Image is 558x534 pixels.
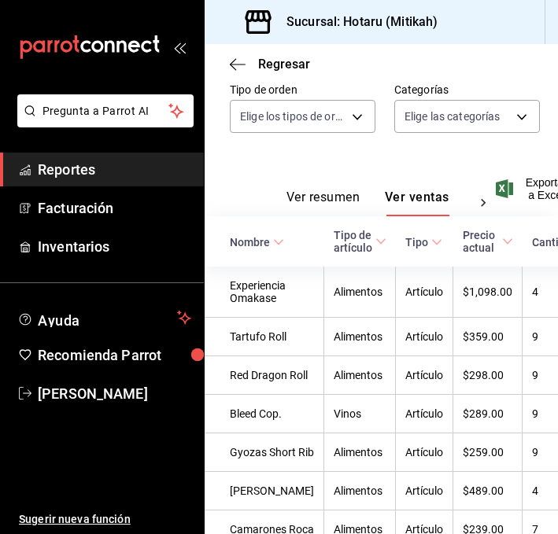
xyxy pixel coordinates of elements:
[324,356,396,395] td: Alimentos
[240,109,346,124] span: Elige los tipos de orden
[453,472,523,510] td: $489.00
[42,103,169,120] span: Pregunta a Parrot AI
[324,318,396,356] td: Alimentos
[324,472,396,510] td: Alimentos
[463,229,513,254] span: Precio actual
[405,236,428,249] div: Tipo
[230,57,310,72] button: Regresar
[258,57,310,72] span: Regresar
[274,13,438,31] h3: Sucursal: Hotaru (Mitikah)
[38,308,171,327] span: Ayuda
[173,41,186,53] button: open_drawer_menu
[205,318,324,356] td: Tartufo Roll
[17,94,194,127] button: Pregunta a Parrot AI
[396,433,453,472] td: Artículo
[286,190,467,216] div: navigation tabs
[453,395,523,433] td: $289.00
[205,433,324,472] td: Gyozas Short Rib
[38,197,191,219] span: Facturación
[396,472,453,510] td: Artículo
[38,159,191,180] span: Reportes
[453,433,523,472] td: $259.00
[38,383,191,404] span: [PERSON_NAME]
[396,395,453,433] td: Artículo
[324,267,396,318] td: Alimentos
[453,267,523,318] td: $1,098.00
[453,356,523,395] td: $298.00
[396,318,453,356] td: Artículo
[334,229,386,254] span: Tipo de artículo
[230,84,375,95] label: Tipo de orden
[405,236,442,249] span: Tipo
[463,229,499,254] div: Precio actual
[205,395,324,433] td: Bleed Cop.
[19,511,191,528] span: Sugerir nueva función
[205,472,324,510] td: [PERSON_NAME]
[394,84,540,95] label: Categorías
[396,267,453,318] td: Artículo
[286,190,360,216] button: Ver resumen
[230,236,284,249] span: Nombre
[385,190,449,216] button: Ver ventas
[11,114,194,131] a: Pregunta a Parrot AI
[405,109,501,124] span: Elige las categorías
[205,267,324,318] td: Experiencia Omakase
[334,229,372,254] div: Tipo de artículo
[205,356,324,395] td: Red Dragon Roll
[38,344,191,366] span: Recomienda Parrot
[453,318,523,356] td: $359.00
[324,433,396,472] td: Alimentos
[38,236,191,257] span: Inventarios
[396,356,453,395] td: Artículo
[230,236,270,249] div: Nombre
[324,395,396,433] td: Vinos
